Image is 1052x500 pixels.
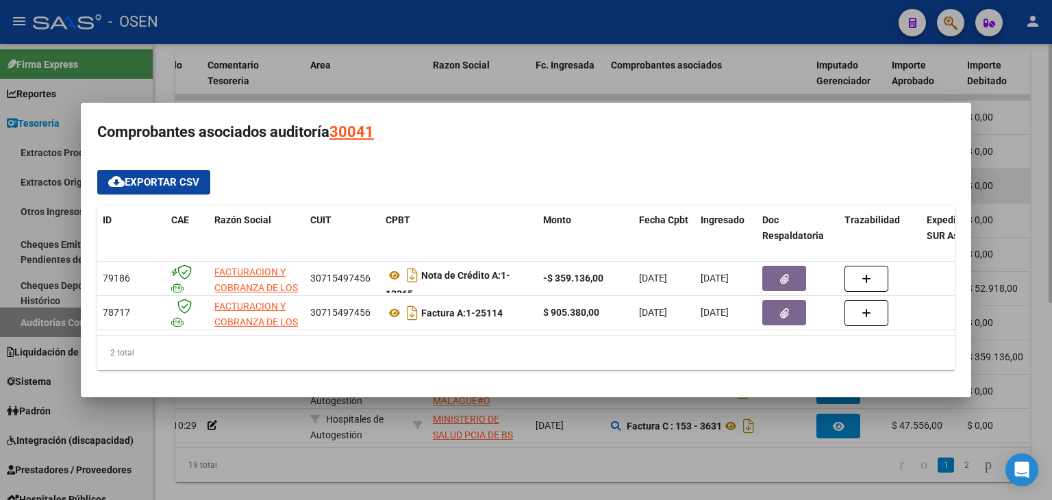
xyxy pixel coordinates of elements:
span: Trazabilidad [844,214,900,225]
button: Exportar CSV [97,170,210,195]
i: Descargar documento [403,302,421,324]
span: [DATE] [639,307,667,318]
span: Ingresado [701,214,744,225]
datatable-header-cell: ID [97,205,166,266]
mat-icon: cloud_download [108,173,125,190]
datatable-header-cell: Monto [538,205,634,266]
span: FACTURACION Y COBRANZA DE LOS EFECTORES PUBLICOS S.E. [214,266,298,324]
h3: Comprobantes asociados auditoría [97,119,955,145]
strong: 1-13365 [386,270,510,299]
span: 30715497456 [310,307,371,318]
span: ID [103,214,112,225]
span: Exportar CSV [108,176,199,188]
span: FACTURACION Y COBRANZA DE LOS EFECTORES PUBLICOS S.E. [214,301,298,358]
strong: 1-25114 [421,308,503,318]
strong: $ 905.380,00 [543,307,599,318]
span: Expediente SUR Asociado [927,214,988,241]
div: 2 total [97,336,955,370]
datatable-header-cell: Ingresado [695,205,757,266]
span: CUIT [310,214,331,225]
datatable-header-cell: CUIT [305,205,380,266]
div: 30041 [329,119,374,145]
datatable-header-cell: Fecha Cpbt [634,205,695,266]
span: Doc Respaldatoria [762,214,824,241]
span: [DATE] [701,273,729,284]
datatable-header-cell: Razón Social [209,205,305,266]
span: Factura A: [421,308,466,318]
i: Descargar documento [403,264,421,286]
div: 78717 [103,305,160,321]
datatable-header-cell: Expediente SUR Asociado [921,205,997,266]
div: 79186 [103,271,160,286]
span: Fecha Cpbt [639,214,688,225]
datatable-header-cell: CPBT [380,205,538,266]
span: Razón Social [214,214,271,225]
strong: -$ 359.136,00 [543,273,603,284]
datatable-header-cell: Doc Respaldatoria [757,205,839,266]
span: Nota de Crédito A: [421,270,501,281]
datatable-header-cell: Trazabilidad [839,205,921,266]
div: Open Intercom Messenger [1005,453,1038,486]
span: [DATE] [639,273,667,284]
span: 30715497456 [310,273,371,284]
datatable-header-cell: CAE [166,205,209,266]
span: CPBT [386,214,410,225]
span: [DATE] [701,307,729,318]
span: Monto [543,214,571,225]
span: CAE [171,214,189,225]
